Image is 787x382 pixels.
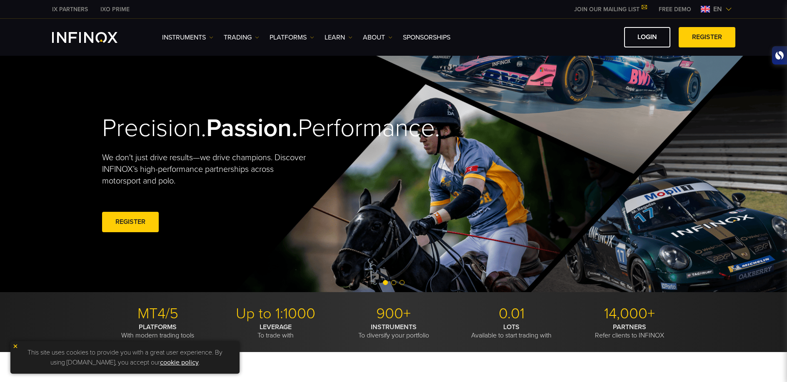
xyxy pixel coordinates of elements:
[679,27,735,47] a: REGISTER
[46,5,94,14] a: INFINOX
[325,32,352,42] a: Learn
[260,323,292,331] strong: LEVERAGE
[220,323,332,340] p: To trade with
[338,323,450,340] p: To diversify your portfolio
[102,305,214,323] p: MT4/5
[139,323,177,331] strong: PLATFORMS
[52,32,137,43] a: INFINOX Logo
[338,305,450,323] p: 900+
[224,32,259,42] a: TRADING
[652,5,697,14] a: INFINOX MENU
[363,32,392,42] a: ABOUT
[102,113,365,144] h2: Precision. Performance.
[403,32,450,42] a: SPONSORSHIPS
[456,323,567,340] p: Available to start trading with
[624,27,670,47] a: LOGIN
[270,32,314,42] a: PLATFORMS
[456,305,567,323] p: 0.01
[613,323,646,331] strong: PARTNERS
[383,280,388,285] span: Go to slide 1
[710,4,725,14] span: en
[162,32,213,42] a: Instruments
[220,305,332,323] p: Up to 1:1000
[371,323,417,331] strong: INSTRUMENTS
[102,152,312,187] p: We don't just drive results—we drive champions. Discover INFINOX’s high-performance partnerships ...
[574,323,685,340] p: Refer clients to INFINOX
[503,323,520,331] strong: LOTS
[568,6,652,13] a: JOIN OUR MAILING LIST
[102,212,159,232] a: REGISTER
[574,305,685,323] p: 14,000+
[94,5,136,14] a: INFINOX
[15,345,235,370] p: This site uses cookies to provide you with a great user experience. By using [DOMAIN_NAME], you a...
[102,323,214,340] p: With modern trading tools
[206,113,298,143] strong: Passion.
[400,280,405,285] span: Go to slide 3
[391,280,396,285] span: Go to slide 2
[12,343,18,349] img: yellow close icon
[160,358,199,367] a: cookie policy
